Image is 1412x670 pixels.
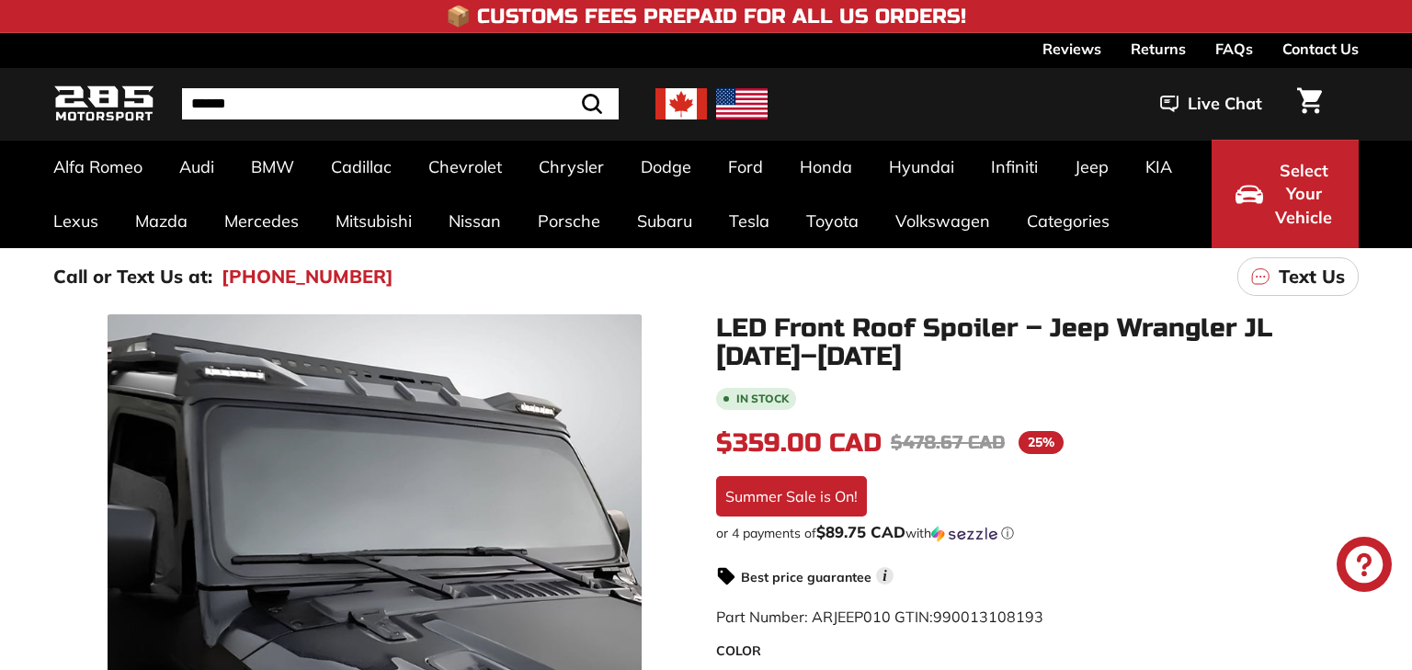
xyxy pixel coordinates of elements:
[788,194,877,248] a: Toyota
[206,194,317,248] a: Mercedes
[161,140,233,194] a: Audi
[519,194,619,248] a: Porsche
[222,263,393,290] a: [PHONE_NUMBER]
[716,642,1359,661] label: COLOR
[1212,140,1359,248] button: Select Your Vehicle
[1215,33,1253,64] a: FAQs
[317,194,430,248] a: Mitsubishi
[781,140,871,194] a: Honda
[1056,140,1127,194] a: Jeep
[716,314,1359,371] h1: LED Front Roof Spoiler – Jeep Wrangler JL [DATE]–[DATE]
[520,140,622,194] a: Chrysler
[1019,431,1064,454] span: 25%
[1136,81,1286,127] button: Live Chat
[313,140,410,194] a: Cadillac
[716,524,1359,542] div: or 4 payments of with
[35,194,117,248] a: Lexus
[741,569,871,585] strong: Best price guarantee
[1131,33,1186,64] a: Returns
[716,608,1043,626] span: Part Number: ARJEEP010 GTIN:
[973,140,1056,194] a: Infiniti
[1188,92,1262,116] span: Live Chat
[1331,537,1397,596] inbox-online-store-chat: Shopify online store chat
[1279,263,1345,290] p: Text Us
[622,140,710,194] a: Dodge
[35,140,161,194] a: Alfa Romeo
[931,526,997,542] img: Sezzle
[876,567,894,585] span: i
[182,88,619,119] input: Search
[1286,73,1333,135] a: Cart
[117,194,206,248] a: Mazda
[871,140,973,194] a: Hyundai
[891,431,1005,454] span: $478.67 CAD
[1008,194,1128,248] a: Categories
[446,6,966,28] h4: 📦 Customs Fees Prepaid for All US Orders!
[53,263,212,290] p: Call or Text Us at:
[816,522,905,541] span: $89.75 CAD
[53,83,154,126] img: Logo_285_Motorsport_areodynamics_components
[736,393,789,404] b: In stock
[1282,33,1359,64] a: Contact Us
[1127,140,1190,194] a: KIA
[1042,33,1101,64] a: Reviews
[877,194,1008,248] a: Volkswagen
[711,194,788,248] a: Tesla
[410,140,520,194] a: Chevrolet
[619,194,711,248] a: Subaru
[933,608,1043,626] span: 990013108193
[430,194,519,248] a: Nissan
[716,476,867,517] div: Summer Sale is On!
[1272,159,1335,230] span: Select Your Vehicle
[1237,257,1359,296] a: Text Us
[710,140,781,194] a: Ford
[716,427,882,459] span: $359.00 CAD
[716,524,1359,542] div: or 4 payments of$89.75 CADwithSezzle Click to learn more about Sezzle
[233,140,313,194] a: BMW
